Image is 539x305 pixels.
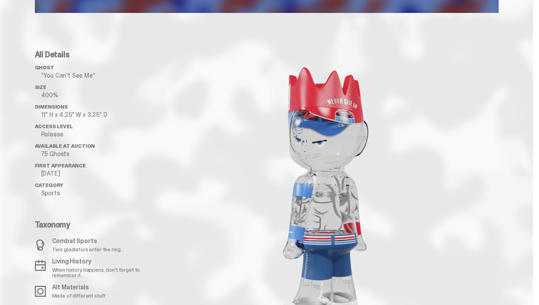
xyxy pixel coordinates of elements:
p: Two gladiators enter the ring... [52,247,124,252]
p: Combat Sports [52,238,124,244]
p: “You Can't See Me” [41,73,151,79]
p: Release [41,131,151,138]
p: Taxonomy [35,221,146,229]
p: Living History [52,258,146,265]
p: Sports [41,190,151,196]
span: Available at Auction [35,143,95,149]
p: 400% [41,92,151,98]
p: All Details [35,51,151,58]
span: Size [35,84,46,91]
p: Alt Materials [52,284,106,290]
p: When history happens, don't forget to remember it. [52,267,146,278]
span: Category [35,182,63,189]
p: 11" H x 4.25" W x 3.25" D [41,112,151,118]
p: [DATE] [41,171,151,177]
span: First Appearance [35,162,86,169]
p: Made of different stuff [52,293,106,298]
span: Dimensions [35,103,68,110]
p: 75 Ghosts [41,151,151,157]
span: Access Level [35,123,73,130]
span: ghost [35,64,54,71]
